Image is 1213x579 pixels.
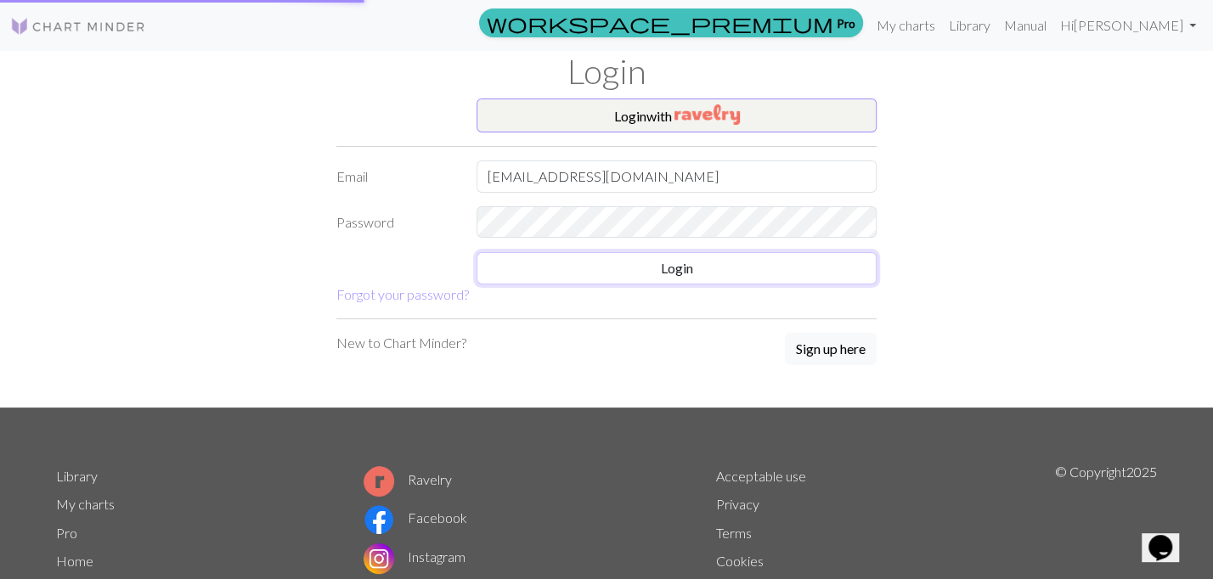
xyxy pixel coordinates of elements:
img: Ravelry logo [364,466,394,497]
a: Pro [56,525,77,541]
a: Cookies [716,553,764,569]
a: Instagram [364,548,465,565]
a: Terms [716,525,752,541]
a: Forgot your password? [336,286,469,302]
a: Ravelry [364,471,452,487]
button: Loginwith [477,98,877,132]
a: Home [56,553,93,569]
a: My charts [870,8,942,42]
a: Pro [479,8,863,37]
h1: Login [46,51,1167,92]
a: Sign up here [785,333,877,367]
img: Logo [10,16,146,37]
p: New to Chart Minder? [336,333,466,353]
a: Hi[PERSON_NAME] [1053,8,1203,42]
a: Manual [997,8,1053,42]
button: Login [477,252,877,284]
a: Facebook [364,509,467,526]
label: Email [326,160,466,193]
button: Sign up here [785,333,877,365]
iframe: chat widget [1142,511,1196,562]
img: Facebook logo [364,504,394,535]
img: Instagram logo [364,543,394,574]
label: Password [326,206,466,239]
a: Acceptable use [716,468,806,484]
a: Privacy [716,496,759,512]
img: Ravelry [674,104,740,125]
a: Library [56,468,98,484]
a: Library [942,8,997,42]
span: workspace_premium [487,11,833,35]
a: My charts [56,496,115,512]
